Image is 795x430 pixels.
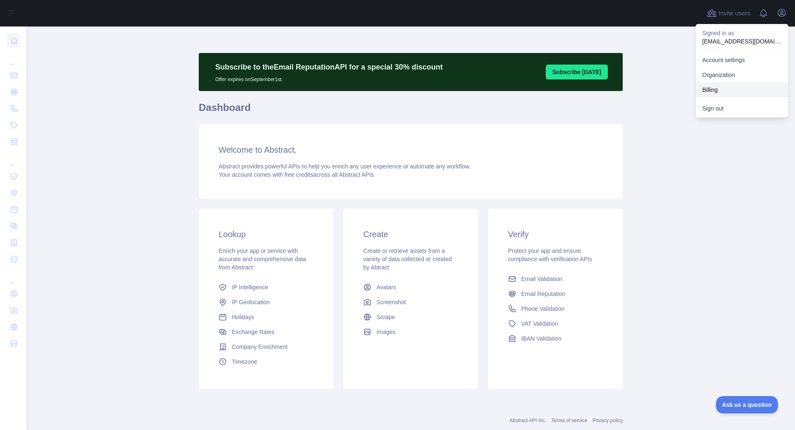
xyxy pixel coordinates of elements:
a: Account settings [696,53,788,67]
a: IBAN Validation [505,331,606,346]
iframe: Toggle Customer Support [716,396,778,413]
span: IP Geolocation [232,298,270,306]
a: Screenshot [360,295,461,310]
a: Email Validation [505,271,606,286]
h3: Create [363,228,458,240]
a: IP Geolocation [215,295,317,310]
a: Email Reputation [505,286,606,301]
div: ... [7,151,20,167]
span: Images [376,328,395,336]
div: ... [7,268,20,285]
span: Screenshot [376,298,406,306]
a: Abstract API Inc. [510,418,547,423]
button: Invite users [705,7,752,20]
span: Scrape [376,313,395,321]
div: ... [7,50,20,66]
button: Sign out [696,101,788,116]
span: Exchange Rates [232,328,275,336]
h1: Dashboard [199,101,623,121]
span: Phone Validation [521,305,565,313]
span: IP Intelligence [232,283,268,291]
span: Timezone [232,358,257,366]
span: IBAN Validation [521,334,561,343]
a: Privacy policy [593,418,623,423]
span: Holidays [232,313,254,321]
a: Organization [696,67,788,82]
span: Create or retrieve assets from a variety of data collected or created by Abtract [363,247,452,271]
span: Invite users [718,9,750,18]
span: Avatars [376,283,396,291]
a: VAT Validation [505,316,606,331]
a: Avatars [360,280,461,295]
a: IP Intelligence [215,280,317,295]
span: Abstract provides powerful APIs to help you enrich any user experience or automate any workflow. [219,163,471,170]
a: Phone Validation [505,301,606,316]
span: VAT Validation [521,319,558,328]
a: Timezone [215,354,317,369]
a: Exchange Rates [215,324,317,339]
span: Email Validation [521,275,562,283]
button: Subscribe [DATE] [546,65,608,79]
p: Offer expires on September 1st. [215,73,443,83]
a: Images [360,324,461,339]
a: Scrape [360,310,461,324]
span: Company Enrichment [232,343,288,351]
p: Subscribe to the Email Reputation API for a special 30 % discount [215,61,443,73]
span: Protect your app and ensure compliance with verification APIs [508,247,592,262]
span: Email Reputation [521,290,566,298]
button: Billing [696,82,788,97]
span: Your account comes with across all Abstract APIs. [219,171,375,178]
span: free credits [284,171,313,178]
p: [EMAIL_ADDRESS][DOMAIN_NAME] [702,37,782,46]
p: Signed in as [702,29,782,37]
a: Company Enrichment [215,339,317,354]
h3: Verify [508,228,603,240]
a: Terms of service [551,418,587,423]
h3: Welcome to Abstract. [219,144,603,156]
h3: Lookup [219,228,313,240]
span: Enrich your app or service with accurate and comprehensive data from Abstract [219,247,306,271]
a: Holidays [215,310,317,324]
